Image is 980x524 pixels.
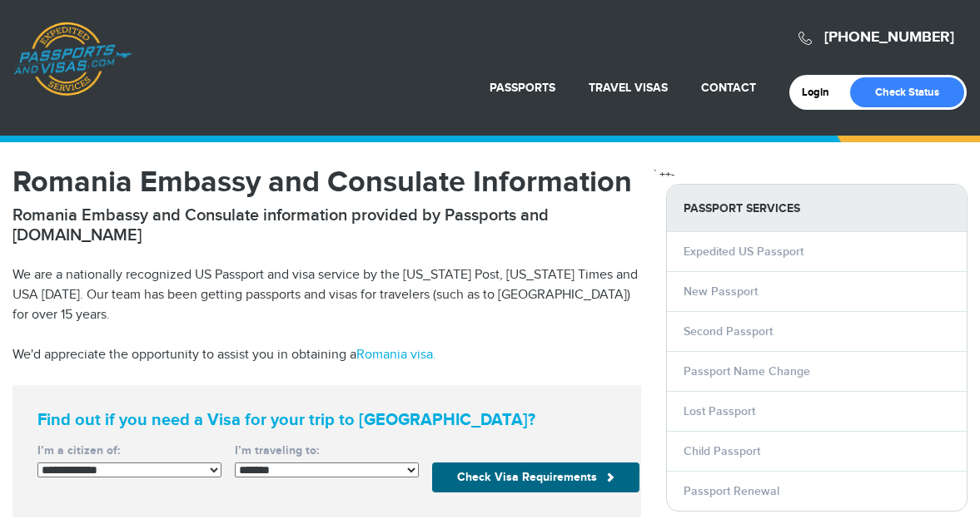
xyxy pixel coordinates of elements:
a: Login [802,86,841,99]
a: Romania visa. [356,347,436,363]
a: Check Status [850,77,964,107]
a: Travel Visas [589,81,668,95]
h1: Romania Embassy and Consulate Information [12,167,641,197]
a: Passports & [DOMAIN_NAME] [13,22,132,96]
a: New Passport [684,284,758,299]
p: We are a nationally recognized US Passport and visa service by the [US_STATE] Post, [US_STATE] Ti... [12,265,641,325]
label: I’m a citizen of: [37,442,221,459]
a: [PHONE_NUMBER] [824,28,954,47]
a: Passport Name Change [684,364,810,378]
h2: Romania Embassy and Consulate information provided by Passports and [DOMAIN_NAME] [12,205,641,245]
strong: Find out if you need a Visa for your trip to [GEOGRAPHIC_DATA]? [37,410,616,430]
a: Passport Renewal [684,484,779,498]
button: Check Visa Requirements [432,462,639,492]
p: We'd appreciate the opportunity to assist you in obtaining a [12,345,641,365]
label: I’m traveling to: [235,442,419,459]
a: Child Passport [684,444,760,458]
strong: PASSPORT SERVICES [667,185,967,232]
a: Second Passport [684,324,773,339]
a: Lost Passport [684,404,755,418]
a: Passports [490,81,555,95]
a: Contact [701,81,756,95]
a: Expedited US Passport [684,245,803,259]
